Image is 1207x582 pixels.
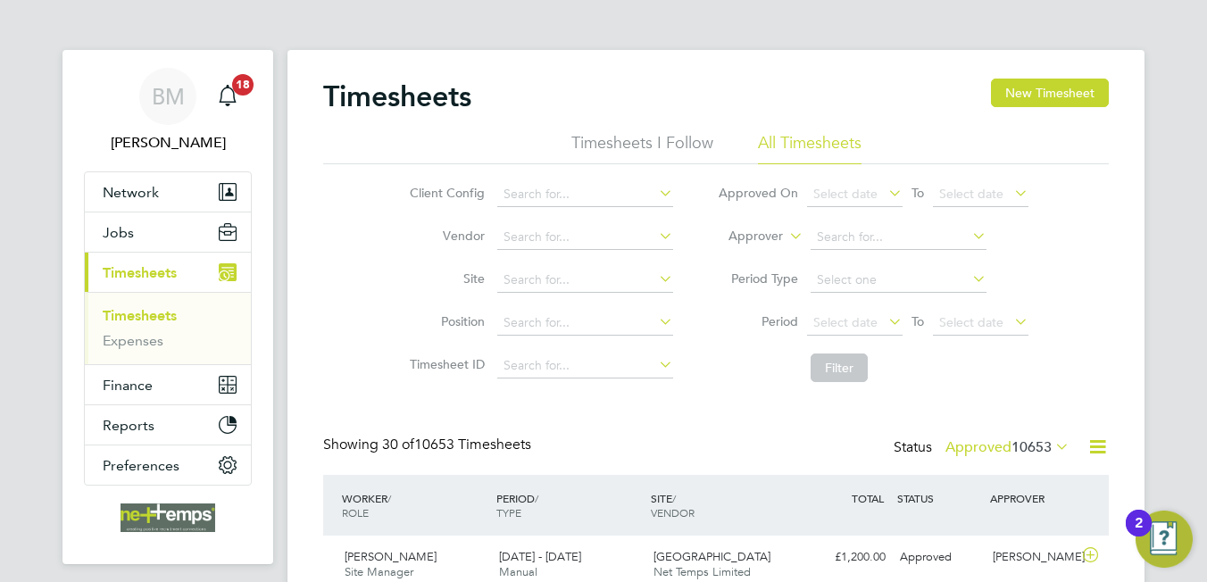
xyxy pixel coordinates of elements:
div: [PERSON_NAME] [986,543,1078,572]
span: Select date [813,314,878,330]
label: Vendor [404,228,485,244]
span: VENDOR [651,505,695,520]
label: Site [404,270,485,287]
span: Brooke Morley [84,132,252,154]
button: Open Resource Center, 2 new notifications [1136,511,1193,568]
span: 10653 [1011,438,1052,456]
input: Select one [811,268,986,293]
span: 18 [232,74,254,96]
label: Timesheet ID [404,356,485,372]
span: Select date [939,314,1003,330]
button: Filter [811,353,868,382]
label: Approved On [718,185,798,201]
span: Network [103,184,159,201]
span: Preferences [103,457,179,474]
span: Jobs [103,224,134,241]
div: £1,200.00 [800,543,893,572]
div: APPROVER [986,482,1078,514]
button: Network [85,172,251,212]
button: Finance [85,365,251,404]
a: Go to home page [84,503,252,532]
span: / [672,491,676,505]
span: Net Temps Limited [653,564,751,579]
span: / [387,491,391,505]
span: Site Manager [345,564,413,579]
input: Search for... [497,225,673,250]
label: Approver [703,228,783,245]
a: BM[PERSON_NAME] [84,68,252,154]
img: net-temps-logo-retina.png [121,503,215,532]
button: New Timesheet [991,79,1109,107]
span: Timesheets [103,264,177,281]
input: Search for... [497,311,673,336]
li: Timesheets I Follow [571,132,713,164]
input: Search for... [497,268,673,293]
div: Status [894,436,1073,461]
button: Jobs [85,212,251,252]
span: / [535,491,538,505]
h2: Timesheets [323,79,471,114]
label: Approved [945,438,1070,456]
span: BM [152,85,185,108]
span: Manual [499,564,537,579]
div: PERIOD [492,482,646,528]
nav: Main navigation [62,50,273,564]
span: 10653 Timesheets [382,436,531,453]
span: 30 of [382,436,414,453]
button: Timesheets [85,253,251,292]
span: Reports [103,417,154,434]
a: Expenses [103,332,163,349]
span: Select date [813,186,878,202]
span: To [906,181,929,204]
span: Finance [103,377,153,394]
button: Preferences [85,445,251,485]
div: WORKER [337,482,492,528]
label: Period Type [718,270,798,287]
div: STATUS [893,482,986,514]
div: 2 [1135,523,1143,546]
button: Reports [85,405,251,445]
span: Select date [939,186,1003,202]
span: [DATE] - [DATE] [499,549,581,564]
span: ROLE [342,505,369,520]
input: Search for... [497,353,673,378]
div: Approved [893,543,986,572]
label: Period [718,313,798,329]
input: Search for... [497,182,673,207]
div: SITE [646,482,801,528]
label: Client Config [404,185,485,201]
a: 18 [210,68,246,125]
span: [GEOGRAPHIC_DATA] [653,549,770,564]
a: Timesheets [103,307,177,324]
input: Search for... [811,225,986,250]
div: Timesheets [85,292,251,364]
span: TOTAL [852,491,884,505]
div: Showing [323,436,535,454]
li: All Timesheets [758,132,862,164]
span: To [906,310,929,333]
label: Position [404,313,485,329]
span: [PERSON_NAME] [345,549,437,564]
span: TYPE [496,505,521,520]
